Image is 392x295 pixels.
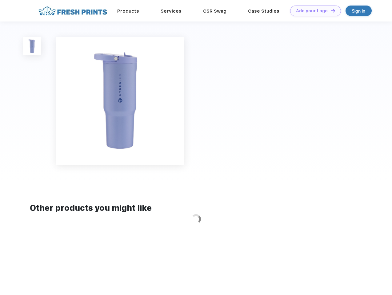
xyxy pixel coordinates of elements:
[296,8,328,14] div: Add your Logo
[30,202,362,214] div: Other products you might like
[346,6,372,16] a: Sign in
[56,37,184,165] img: func=resize&h=640
[352,7,365,14] div: Sign in
[37,6,109,16] img: fo%20logo%202.webp
[117,8,139,14] a: Products
[331,9,335,12] img: DT
[23,37,41,55] img: func=resize&h=100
